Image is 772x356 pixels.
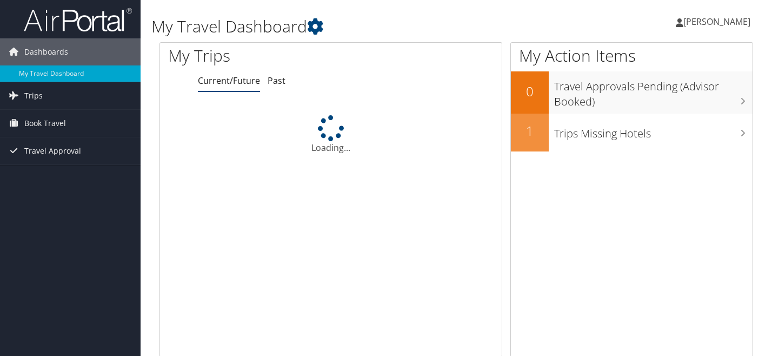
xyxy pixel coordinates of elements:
[24,38,68,65] span: Dashboards
[511,71,753,113] a: 0Travel Approvals Pending (Advisor Booked)
[554,74,753,109] h3: Travel Approvals Pending (Advisor Booked)
[24,7,132,32] img: airportal-logo.png
[168,44,351,67] h1: My Trips
[24,110,66,137] span: Book Travel
[511,114,753,151] a: 1Trips Missing Hotels
[676,5,761,38] a: [PERSON_NAME]
[24,137,81,164] span: Travel Approval
[24,82,43,109] span: Trips
[151,15,558,38] h1: My Travel Dashboard
[198,75,260,87] a: Current/Future
[554,121,753,141] h3: Trips Missing Hotels
[683,16,750,28] span: [PERSON_NAME]
[511,122,549,140] h2: 1
[268,75,285,87] a: Past
[511,82,549,101] h2: 0
[160,115,502,154] div: Loading...
[511,44,753,67] h1: My Action Items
